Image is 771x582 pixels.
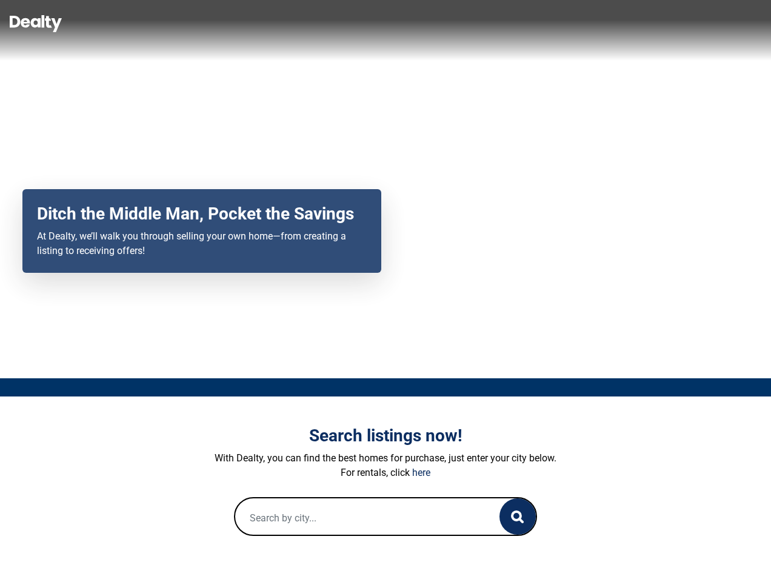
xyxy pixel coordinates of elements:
h2: Ditch the Middle Man, Pocket the Savings [37,204,367,224]
img: Dealty - Buy, Sell & Rent Homes [10,15,62,32]
input: Search by city... [235,498,475,537]
iframe: Intercom live chat [730,541,759,570]
p: For rentals, click [49,466,722,480]
h3: Search listings now! [49,426,722,446]
a: here [412,467,430,478]
p: At Dealty, we’ll walk you through selling your own home—from creating a listing to receiving offers! [37,229,367,258]
p: With Dealty, you can find the best homes for purchase, just enter your city below. [49,451,722,466]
